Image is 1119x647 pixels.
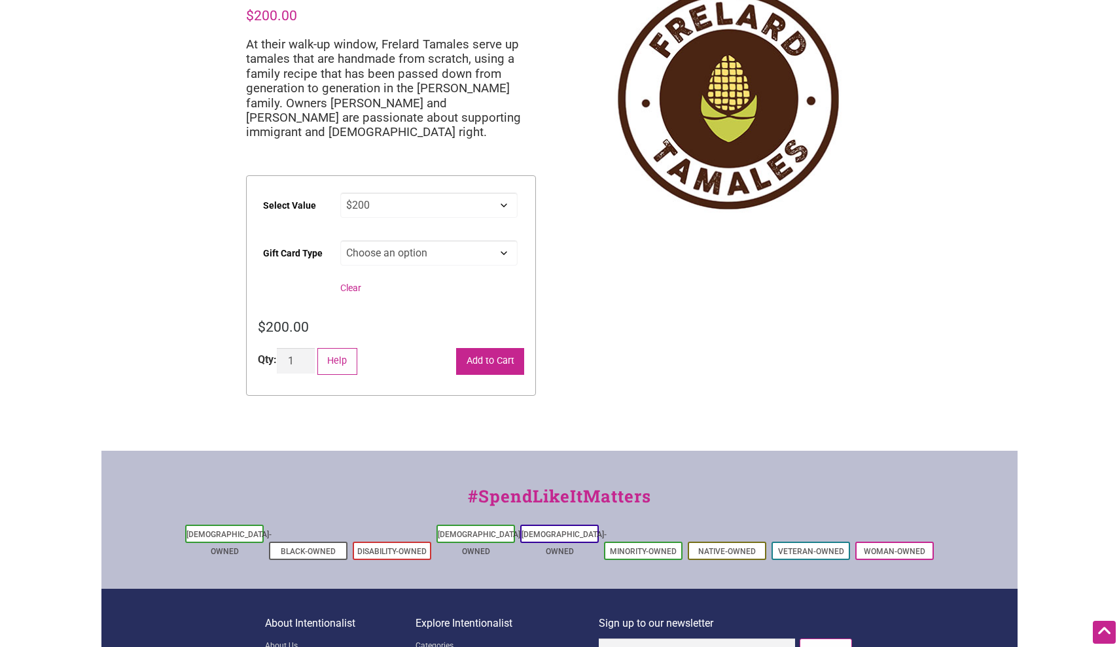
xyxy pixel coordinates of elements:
[281,547,336,556] a: Black-Owned
[416,615,599,632] p: Explore Intentionalist
[263,239,323,268] label: Gift Card Type
[599,615,855,632] p: Sign up to our newsletter
[610,547,677,556] a: Minority-Owned
[864,547,925,556] a: Woman-Owned
[258,319,309,335] bdi: 200.00
[456,348,524,375] button: Add to Cart
[265,615,416,632] p: About Intentionalist
[263,191,316,220] label: Select Value
[340,283,361,293] a: Clear options
[246,7,254,24] span: $
[277,348,315,374] input: Product quantity
[101,483,1018,522] div: #SpendLikeItMatters
[698,547,756,556] a: Native-Owned
[258,352,277,368] div: Qty:
[357,547,427,556] a: Disability-Owned
[246,37,536,140] p: At their walk-up window, Frelard Tamales serve up tamales that are handmade from scratch, using a...
[1093,621,1116,644] div: Scroll Back to Top
[778,547,844,556] a: Veteran-Owned
[522,530,607,556] a: [DEMOGRAPHIC_DATA]-Owned
[246,7,297,24] bdi: 200.00
[317,348,357,375] button: Help
[186,530,272,556] a: [DEMOGRAPHIC_DATA]-Owned
[438,530,523,556] a: [DEMOGRAPHIC_DATA]-Owned
[258,319,266,335] span: $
